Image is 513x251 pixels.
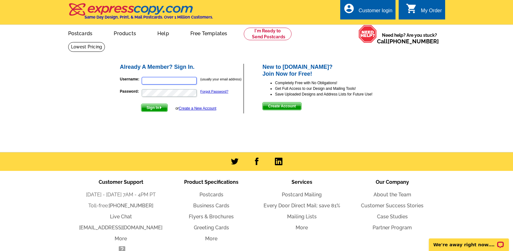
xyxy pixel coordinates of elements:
[179,106,216,111] a: Create a New Account
[275,91,394,97] li: Save Uploaded Designs and Address Lists for Future Use!
[205,236,217,242] a: More
[193,203,229,209] a: Business Cards
[199,192,223,198] a: Postcards
[377,38,439,45] span: Call
[141,104,167,112] span: Sign In
[377,214,408,220] a: Case Studies
[120,89,141,94] label: Password:
[194,225,229,231] a: Greeting Cards
[361,203,423,209] a: Customer Success Stories
[120,76,141,82] label: Username:
[58,25,103,40] a: Postcards
[262,64,394,77] h2: New to [DOMAIN_NAME]? Join Now for Free!
[374,192,411,198] a: About the Team
[147,25,179,40] a: Help
[282,192,322,198] a: Postcard Mailing
[425,231,513,251] iframe: LiveChat chat widget
[120,64,243,71] h2: Already A Member? Sign In.
[189,214,234,220] a: Flyers & Brochures
[406,3,417,14] i: shopping_cart
[68,8,213,19] a: Same Day Design, Print, & Mail Postcards. Over 1 Million Customers.
[406,7,442,15] a: shopping_cart My Order
[109,203,153,209] a: [PHONE_NUMBER]
[343,3,355,14] i: account_circle
[292,179,312,185] span: Services
[388,38,439,45] a: [PHONE_NUMBER]
[262,102,301,110] button: Create Account
[373,225,412,231] a: Partner Program
[184,179,238,185] span: Product Specifications
[76,202,166,210] li: Toll-free:
[110,214,132,220] a: Live Chat
[99,179,143,185] span: Customer Support
[200,77,242,81] small: (usually your email address)
[296,225,308,231] a: More
[200,90,228,93] a: Forgot Password?
[275,86,394,91] li: Get Full Access to our Design and Mailing Tools!
[141,104,168,112] button: Sign In
[358,25,377,43] img: help
[79,225,162,231] a: [EMAIL_ADDRESS][DOMAIN_NAME]
[343,7,392,15] a: account_circle Customer login
[104,25,146,40] a: Products
[275,80,394,86] li: Completely Free with No Obligations!
[180,25,237,40] a: Free Templates
[159,106,162,109] img: button-next-arrow-white.png
[421,8,442,17] div: My Order
[358,8,392,17] div: Customer login
[175,106,216,111] div: or
[85,15,213,19] h4: Same Day Design, Print, & Mail Postcards. Over 1 Million Customers.
[115,236,127,242] a: More
[264,203,340,209] a: Every Door Direct Mail: save 81%
[376,179,409,185] span: Our Company
[76,191,166,199] li: [DATE] - [DATE] 7AM - 4PM PT
[287,214,317,220] a: Mailing Lists
[377,32,442,45] span: Need help? Are you stuck?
